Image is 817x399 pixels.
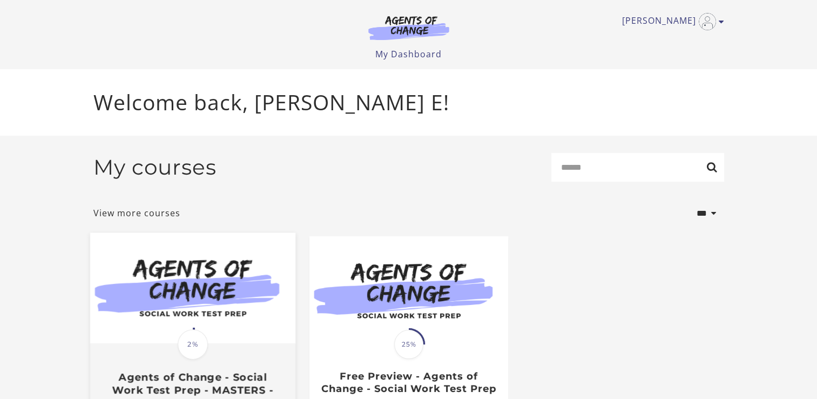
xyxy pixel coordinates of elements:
[93,87,724,118] p: Welcome back, [PERSON_NAME] E!
[321,370,496,395] h3: Free Preview - Agents of Change - Social Work Test Prep
[622,13,719,30] a: Toggle menu
[375,48,442,60] a: My Dashboard
[394,330,423,359] span: 25%
[178,329,208,360] span: 2%
[357,15,461,40] img: Agents of Change Logo
[93,207,180,220] a: View more courses
[93,155,217,180] h2: My courses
